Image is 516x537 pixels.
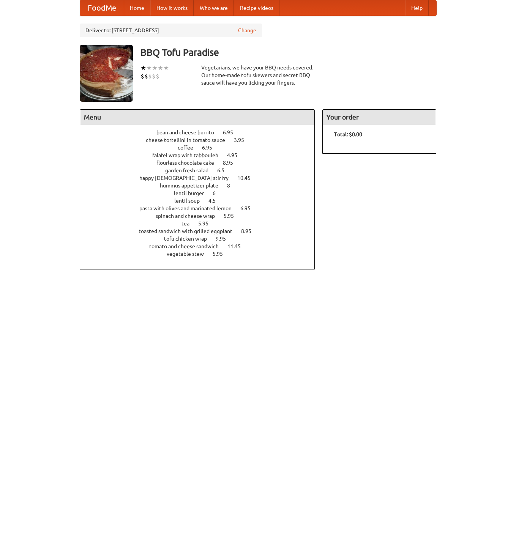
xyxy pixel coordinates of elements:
[156,160,247,166] a: flourless chocolate cake 8.95
[323,110,436,125] h4: Your order
[227,243,248,249] span: 11.45
[164,236,240,242] a: tofu chicken wrap 9.95
[165,167,238,173] a: garden fresh salad 6.5
[156,160,222,166] span: flourless chocolate cake
[223,160,241,166] span: 8.95
[152,72,156,80] li: $
[80,110,315,125] h4: Menu
[238,27,256,34] a: Change
[139,205,239,211] span: pasta with olives and marinated lemon
[152,152,226,158] span: falafel wrap with tabbouleh
[208,198,223,204] span: 4.5
[139,175,265,181] a: happy [DEMOGRAPHIC_DATA] stir fry 10.45
[165,167,216,173] span: garden fresh salad
[156,213,222,219] span: spinach and cheese wrap
[201,64,315,87] div: Vegetarians, we have your BBQ needs covered. Our home-made tofu skewers and secret BBQ sauce will...
[216,236,234,242] span: 9.95
[160,183,226,189] span: hummus appetizer plate
[139,205,265,211] a: pasta with olives and marinated lemon 6.95
[146,137,233,143] span: cheese tortellini in tomato sauce
[140,72,144,80] li: $
[227,152,245,158] span: 4.95
[156,129,247,135] a: bean and cheese burrito 6.95
[140,45,437,60] h3: BBQ Tofu Paradise
[167,251,237,257] a: vegetable stew 5.95
[149,243,255,249] a: tomato and cheese sandwich 11.45
[227,183,238,189] span: 8
[174,198,207,204] span: lentil soup
[213,190,223,196] span: 6
[213,251,230,257] span: 5.95
[140,64,146,72] li: ★
[80,45,133,102] img: angular.jpg
[223,129,241,135] span: 6.95
[241,228,259,234] span: 8.95
[149,243,226,249] span: tomato and cheese sandwich
[156,213,248,219] a: spinach and cheese wrap 5.95
[152,64,158,72] li: ★
[174,190,230,196] a: lentil burger 6
[181,220,197,227] span: tea
[237,175,258,181] span: 10.45
[160,183,244,189] a: hummus appetizer plate 8
[234,137,252,143] span: 3.95
[334,131,362,137] b: Total: $0.00
[163,64,169,72] li: ★
[174,198,230,204] a: lentil soup 4.5
[164,236,215,242] span: tofu chicken wrap
[146,64,152,72] li: ★
[158,64,163,72] li: ★
[405,0,429,16] a: Help
[178,145,201,151] span: coffee
[240,205,258,211] span: 6.95
[139,228,240,234] span: toasted sandwich with grilled eggplant
[80,24,262,37] div: Deliver to: [STREET_ADDRESS]
[156,72,159,80] li: $
[224,213,241,219] span: 5.95
[146,137,258,143] a: cheese tortellini in tomato sauce 3.95
[80,0,124,16] a: FoodMe
[139,228,265,234] a: toasted sandwich with grilled eggplant 8.95
[139,175,236,181] span: happy [DEMOGRAPHIC_DATA] stir fry
[202,145,220,151] span: 6.95
[156,129,222,135] span: bean and cheese burrito
[194,0,234,16] a: Who we are
[181,220,222,227] a: tea 5.95
[178,145,226,151] a: coffee 6.95
[148,72,152,80] li: $
[150,0,194,16] a: How it works
[167,251,211,257] span: vegetable stew
[144,72,148,80] li: $
[198,220,216,227] span: 5.95
[217,167,232,173] span: 6.5
[234,0,279,16] a: Recipe videos
[124,0,150,16] a: Home
[174,190,211,196] span: lentil burger
[152,152,251,158] a: falafel wrap with tabbouleh 4.95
